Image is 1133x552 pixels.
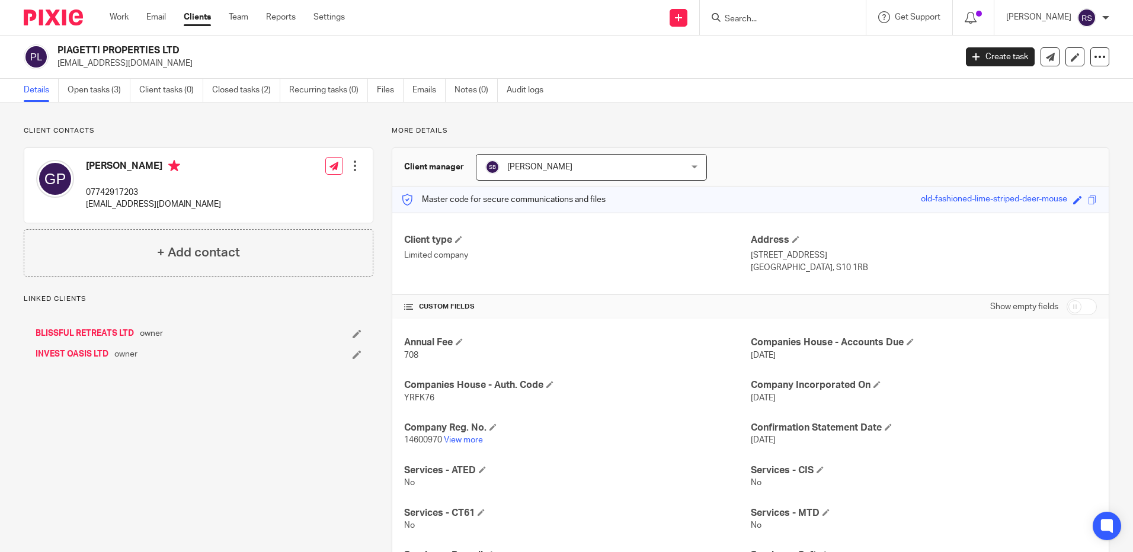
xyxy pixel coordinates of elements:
span: YRFK76 [404,394,434,402]
h4: + Add contact [157,243,240,262]
a: View more [444,436,483,444]
div: old-fashioned-lime-striped-deer-mouse [921,193,1067,207]
span: [PERSON_NAME] [507,163,572,171]
a: Work [110,11,129,23]
h4: [PERSON_NAME] [86,160,221,175]
p: [PERSON_NAME] [1006,11,1071,23]
h4: Client type [404,234,750,246]
h2: PIAGETTI PROPERTIES LTD [57,44,770,57]
span: [DATE] [751,351,776,360]
a: Audit logs [507,79,552,102]
h4: Company Reg. No. [404,422,750,434]
p: Master code for secure communications and files [401,194,606,206]
a: Create task [966,47,1035,66]
h3: Client manager [404,161,464,173]
img: svg%3E [24,44,49,69]
span: No [404,479,415,487]
h4: CUSTOM FIELDS [404,302,750,312]
a: Details [24,79,59,102]
a: BLISSFUL RETREATS LTD [36,328,134,339]
a: Closed tasks (2) [212,79,280,102]
h4: Companies House - Accounts Due [751,336,1097,349]
p: Linked clients [24,294,373,304]
img: svg%3E [1077,8,1096,27]
span: Get Support [895,13,940,21]
span: [DATE] [751,394,776,402]
p: [STREET_ADDRESS] [751,249,1097,261]
span: 708 [404,351,418,360]
img: svg%3E [36,160,74,198]
input: Search [724,14,830,25]
p: Limited company [404,249,750,261]
h4: Companies House - Auth. Code [404,379,750,391]
a: Team [229,11,248,23]
span: 14600970 [404,436,442,444]
p: [EMAIL_ADDRESS][DOMAIN_NAME] [86,198,221,210]
a: INVEST OASIS LTD [36,348,108,360]
p: More details [392,126,1109,136]
h4: Address [751,234,1097,246]
h4: Confirmation Statement Date [751,422,1097,434]
span: owner [114,348,137,360]
h4: Services - ATED [404,464,750,477]
h4: Services - CIS [751,464,1097,477]
h4: Services - MTD [751,507,1097,519]
i: Primary [168,160,180,172]
span: [DATE] [751,436,776,444]
a: Email [146,11,166,23]
span: No [404,521,415,529]
p: 07742917203 [86,187,221,198]
img: Pixie [24,9,83,25]
p: [GEOGRAPHIC_DATA], S10 1RB [751,262,1097,274]
a: Open tasks (3) [68,79,130,102]
a: Recurring tasks (0) [289,79,368,102]
label: Show empty fields [990,301,1058,313]
h4: Annual Fee [404,336,750,349]
a: Emails [412,79,446,102]
a: Settings [313,11,345,23]
span: owner [140,328,163,339]
a: Notes (0) [455,79,498,102]
a: Reports [266,11,296,23]
p: [EMAIL_ADDRESS][DOMAIN_NAME] [57,57,948,69]
p: Client contacts [24,126,373,136]
a: Client tasks (0) [139,79,203,102]
h4: Company Incorporated On [751,379,1097,391]
a: Clients [184,11,211,23]
span: No [751,521,761,529]
a: Files [377,79,404,102]
h4: Services - CT61 [404,507,750,519]
img: svg%3E [485,160,500,174]
span: No [751,479,761,487]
